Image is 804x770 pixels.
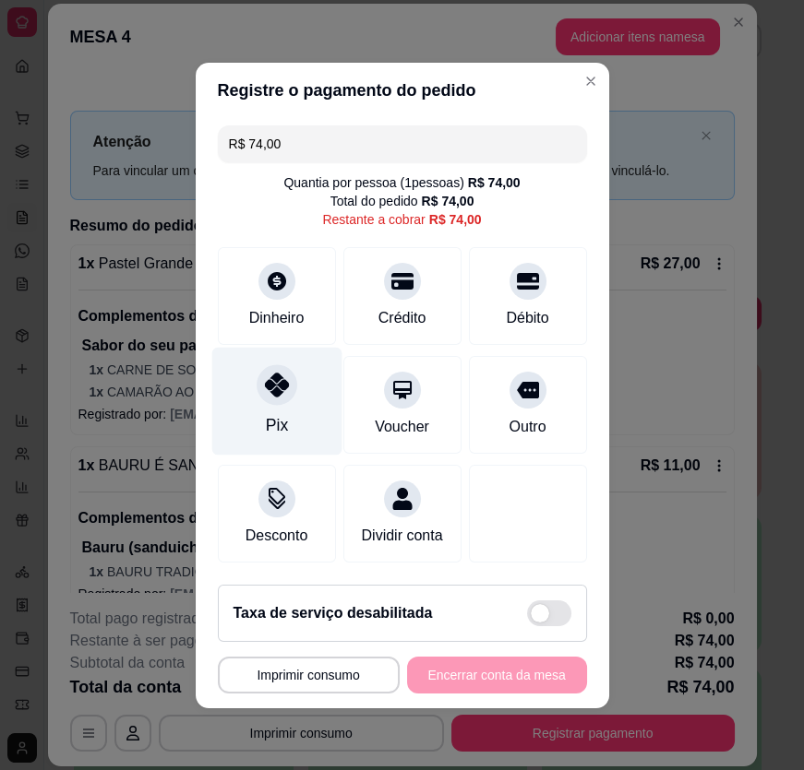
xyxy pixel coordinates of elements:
[509,416,546,438] div: Outro
[246,525,308,547] div: Desconto
[249,307,305,329] div: Dinheiro
[265,413,287,437] div: Pix
[196,63,609,118] header: Registre o pagamento do pedido
[330,192,474,210] div: Total do pedido
[375,416,429,438] div: Voucher
[378,307,426,329] div: Crédito
[422,192,474,210] div: R$ 74,00
[234,602,433,624] h2: Taxa de serviço desabilitada
[361,525,442,547] div: Dividir conta
[283,173,520,192] div: Quantia por pessoa ( 1 pessoas)
[468,173,521,192] div: R$ 74,00
[229,125,576,162] input: Ex.: hambúrguer de cordeiro
[218,657,400,693] button: Imprimir consumo
[322,210,481,229] div: Restante a cobrar
[576,66,606,96] button: Close
[429,210,482,229] div: R$ 74,00
[506,307,548,329] div: Débito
